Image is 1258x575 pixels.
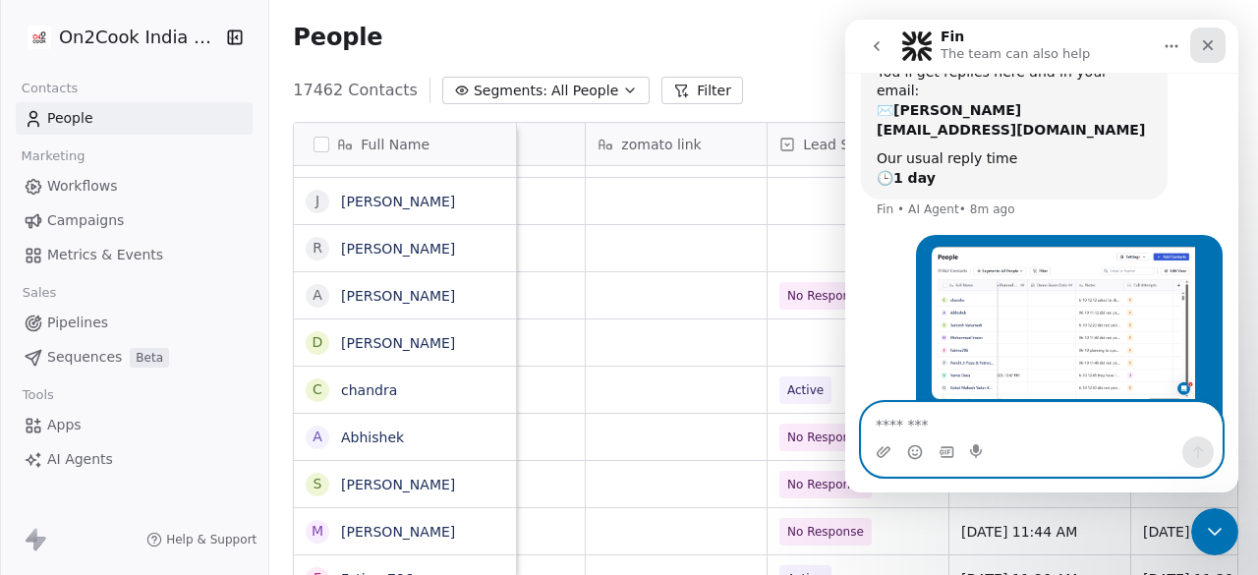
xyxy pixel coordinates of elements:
div: zomato link [586,123,767,165]
div: M [312,521,323,542]
div: S [314,474,322,494]
a: chandra [341,382,397,398]
span: Marketing [13,142,93,171]
span: Apps [47,415,82,435]
span: No Response [787,428,864,447]
span: No Response [787,475,864,494]
span: [DATE] 11:44 AM [961,522,1118,542]
iframe: Intercom live chat [845,20,1238,492]
a: [PERSON_NAME] [341,477,455,492]
a: Metrics & Events [16,239,253,271]
span: Segments: [474,81,547,101]
div: c [313,379,322,400]
span: 17462 Contacts [293,79,418,102]
span: Sales [14,278,65,308]
span: Campaigns [47,210,124,231]
a: [PERSON_NAME] [341,194,455,209]
div: R [313,238,322,259]
span: Pipelines [47,313,108,333]
a: Abhishek [341,430,404,445]
span: Beta [130,348,169,368]
a: Pipelines [16,307,253,339]
span: No Response [787,522,864,542]
a: [PERSON_NAME] [341,524,455,540]
div: Full Name [294,123,516,165]
span: People [47,108,93,129]
a: AI Agents [16,443,253,476]
span: Sequences [47,347,122,368]
a: [PERSON_NAME] [341,335,455,351]
div: A [314,427,323,447]
span: Tools [14,380,62,410]
div: D [313,332,323,353]
span: Workflows [47,176,118,197]
span: Contacts [13,74,86,103]
span: All People [551,81,618,101]
a: Workflows [16,170,253,202]
div: Lead Status [768,123,948,165]
a: Apps [16,409,253,441]
iframe: Intercom live chat [1191,508,1238,555]
a: [PERSON_NAME] [341,241,455,257]
span: Active [787,380,824,400]
div: j [315,191,319,211]
button: Filter [661,77,743,104]
span: Help & Support [166,532,257,547]
a: [PERSON_NAME] [341,288,455,304]
a: SequencesBeta [16,341,253,374]
span: People [293,23,382,52]
a: Campaigns [16,204,253,237]
img: on2cook%20logo-04%20copy.jpg [28,26,51,49]
span: Full Name [361,135,429,154]
span: AI Agents [47,449,113,470]
div: A [314,285,323,306]
a: People [16,102,253,135]
button: On2Cook India Pvt. Ltd. [24,21,212,54]
span: No Response [787,286,864,306]
span: Lead Status [803,135,885,154]
a: Help & Support [146,532,257,547]
span: On2Cook India Pvt. Ltd. [59,25,221,50]
span: Metrics & Events [47,245,163,265]
span: zomato link [621,135,701,154]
